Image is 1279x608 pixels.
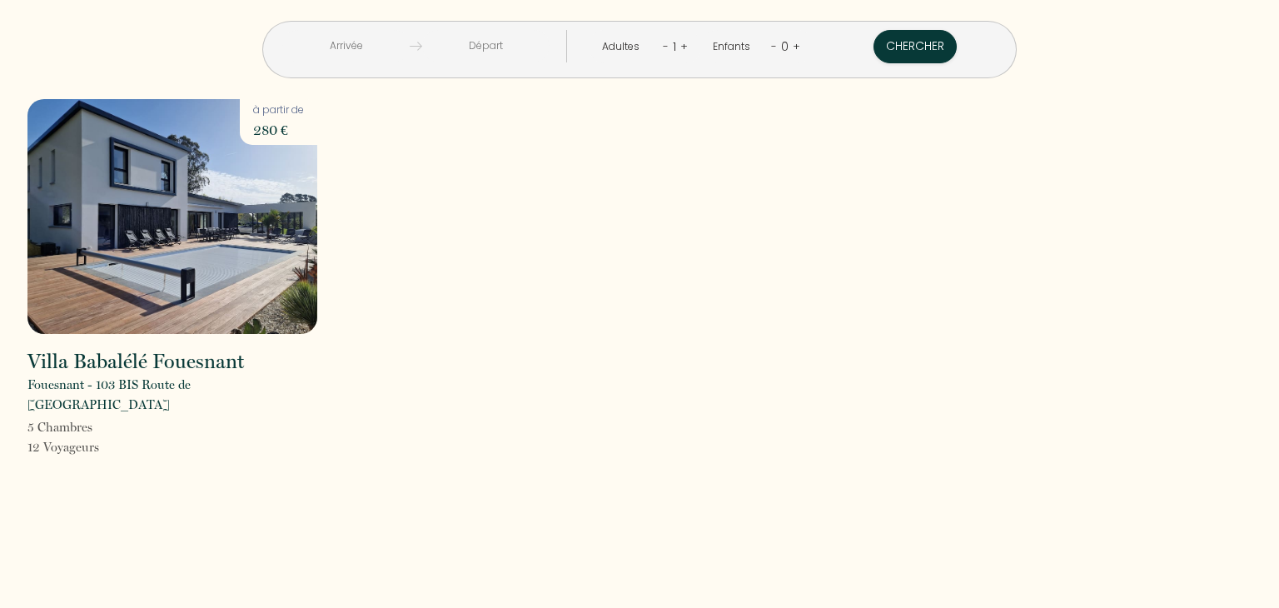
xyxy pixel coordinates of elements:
[27,375,317,415] p: Fouesnant - 103 BIS Route de [GEOGRAPHIC_DATA]
[27,351,244,371] h2: Villa Babalélé Fouesnant
[253,102,304,118] p: à partir de
[793,38,800,54] a: +
[253,118,304,142] p: 280 €
[669,33,680,60] div: 1
[771,38,777,54] a: -
[27,417,99,437] p: 5 Chambre
[27,437,99,457] p: 12 Voyageur
[602,39,645,55] div: Adultes
[777,33,793,60] div: 0
[663,38,669,54] a: -
[94,440,99,455] span: s
[873,30,957,63] button: Chercher
[680,38,688,54] a: +
[27,99,317,334] img: rental-image
[410,40,422,52] img: guests
[422,30,550,62] input: Départ
[713,39,756,55] div: Enfants
[282,30,410,62] input: Arrivée
[87,420,92,435] span: s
